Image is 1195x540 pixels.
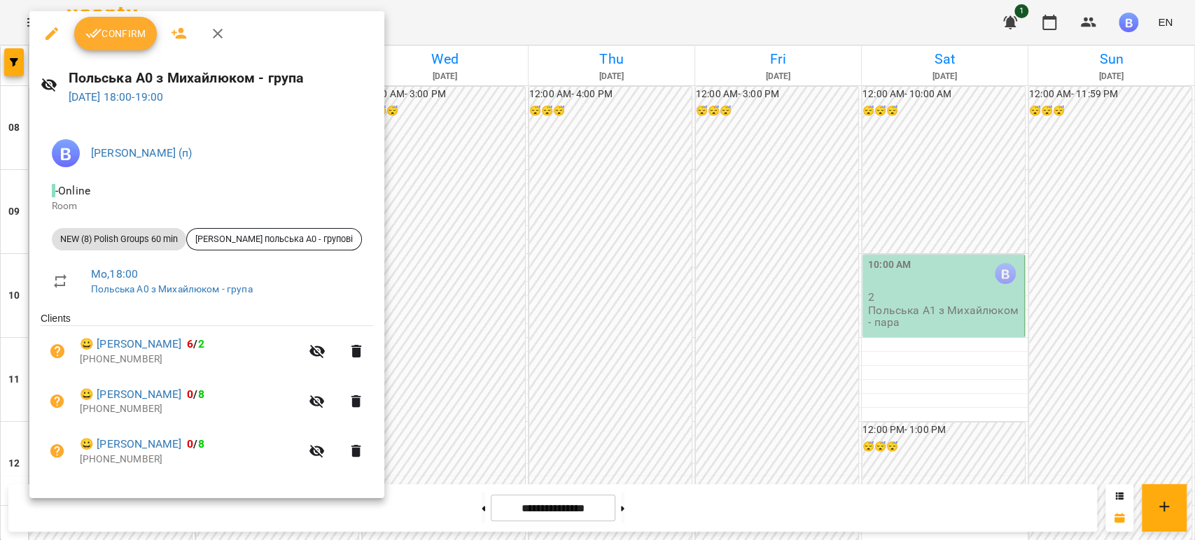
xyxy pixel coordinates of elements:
span: 8 [198,437,204,450]
span: - Online [52,184,93,197]
p: [PHONE_NUMBER] [80,402,300,416]
a: 😀 [PERSON_NAME] [80,386,181,403]
span: 6 [187,337,193,350]
p: [PHONE_NUMBER] [80,353,300,367]
button: Unpaid. Bill the attendance? [41,434,74,468]
p: [PHONE_NUMBER] [80,453,300,467]
span: [PERSON_NAME] польська А0 - групові [187,233,361,246]
div: [PERSON_NAME] польська А0 - групові [186,228,362,250]
button: Confirm [74,17,157,50]
span: NEW (8) Polish Groups 60 min [52,233,186,246]
span: 2 [198,337,204,350]
a: [DATE] 18:00-19:00 [69,90,164,104]
button: Unpaid. Bill the attendance? [41,334,74,368]
button: Unpaid. Bill the attendance? [41,385,74,418]
b: / [187,388,204,401]
img: 9c73f5ad7d785d62b5b327f8216d5fc4.jpg [52,139,80,167]
ul: Clients [41,311,373,481]
p: Room [52,199,362,213]
span: Confirm [85,25,146,42]
a: Mo , 18:00 [91,267,138,280]
a: Польська А0 з Михайлюком - група [91,283,253,294]
a: 😀 [PERSON_NAME] [80,336,181,353]
span: 8 [198,388,204,401]
b: / [187,337,204,350]
a: 😀 [PERSON_NAME] [80,436,181,453]
a: [PERSON_NAME] (п) [91,146,193,159]
b: / [187,437,204,450]
span: 0 [187,437,193,450]
span: 0 [187,388,193,401]
h6: Польська А0 з Михайлюком - група [69,67,373,89]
